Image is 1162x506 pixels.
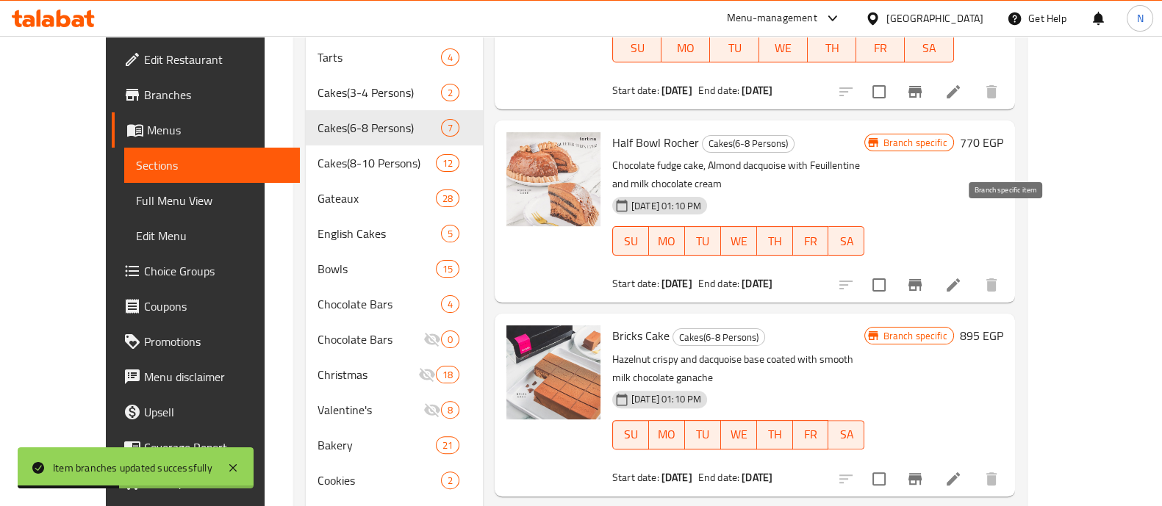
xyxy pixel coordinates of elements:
[112,359,300,394] a: Menu disclaimer
[318,260,436,278] span: Bowls
[144,333,288,350] span: Promotions
[960,132,1003,153] h6: 770 EGP
[442,297,459,311] span: 4
[442,403,459,417] span: 8
[124,218,300,253] a: Edit Menu
[112,289,300,324] a: Coupons
[944,276,962,294] a: Edit menu item
[742,81,772,100] b: [DATE]
[442,86,459,100] span: 2
[437,438,459,452] span: 21
[441,84,459,101] div: items
[318,366,418,383] span: Christmas
[318,295,441,313] div: Chocolate Bars
[318,189,436,207] span: Gateaux
[306,110,483,145] div: Cakes(6-8 Persons)7
[442,51,459,65] span: 4
[612,325,670,347] span: Bricks Cake
[442,227,459,241] span: 5
[655,424,679,445] span: MO
[834,424,858,445] span: SA
[436,260,459,278] div: items
[721,420,757,449] button: WE
[306,463,483,498] div: Cookies2
[124,183,300,218] a: Full Menu View
[112,324,300,359] a: Promotions
[649,226,685,256] button: MO
[877,136,953,150] span: Branch specific
[318,48,441,66] span: Tarts
[808,33,856,62] button: TH
[974,267,1009,303] button: delete
[441,119,459,137] div: items
[619,37,656,59] span: SU
[625,199,707,213] span: [DATE] 01:10 PM
[318,119,441,137] span: Cakes(6-8 Persons)
[667,37,704,59] span: MO
[685,226,721,256] button: TU
[897,74,933,109] button: Branch-specific-item
[877,329,953,343] span: Branch specific
[441,295,459,313] div: items
[144,474,288,491] span: Grocery Checklist
[437,156,459,170] span: 12
[661,274,692,293] b: [DATE]
[144,438,288,456] span: Coverage Report
[318,471,441,489] span: Cookies
[112,42,300,77] a: Edit Restaurant
[649,420,685,449] button: MO
[685,420,721,449] button: TU
[612,350,864,387] p: Hazelnut crispy and dacquoise base coated with smooth milk chocolate ganache
[834,231,858,252] span: SA
[612,274,659,293] span: Start date:
[793,226,829,256] button: FR
[318,330,423,348] div: Chocolate Bars
[318,436,436,454] div: Bakery
[306,216,483,251] div: English Cakes5
[757,226,793,256] button: TH
[144,297,288,315] span: Coupons
[612,33,661,62] button: SU
[905,33,953,62] button: SA
[727,231,751,252] span: WE
[944,83,962,101] a: Edit menu item
[147,121,288,139] span: Menus
[612,468,659,487] span: Start date:
[306,145,483,181] div: Cakes(8-10 Persons)12
[144,262,288,280] span: Choice Groups
[742,274,772,293] b: [DATE]
[793,420,829,449] button: FR
[763,424,787,445] span: TH
[864,270,894,300] span: Select to update
[612,226,649,256] button: SU
[437,262,459,276] span: 15
[864,463,894,494] span: Select to update
[318,84,441,101] span: Cakes(3-4 Persons)
[960,325,1003,346] h6: 895 EGP
[442,121,459,135] span: 7
[441,471,459,489] div: items
[318,401,423,419] div: Valentine's
[306,392,483,427] div: Valentine's8
[757,420,793,449] button: TH
[619,424,643,445] span: SU
[716,37,753,59] span: TU
[691,424,715,445] span: TU
[506,132,600,226] img: Half Bowl Rocher
[862,37,899,59] span: FR
[661,33,710,62] button: MO
[112,394,300,430] a: Upsell
[306,75,483,110] div: Cakes(3-4 Persons)2
[423,401,441,419] svg: Inactive section
[442,474,459,488] span: 2
[306,322,483,357] div: Chocolate Bars0
[437,368,459,382] span: 18
[306,357,483,392] div: Christmas18
[53,460,212,476] div: Item branches updated successfully
[702,135,795,153] div: Cakes(6-8 Persons)
[506,325,600,419] img: Bricks Cake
